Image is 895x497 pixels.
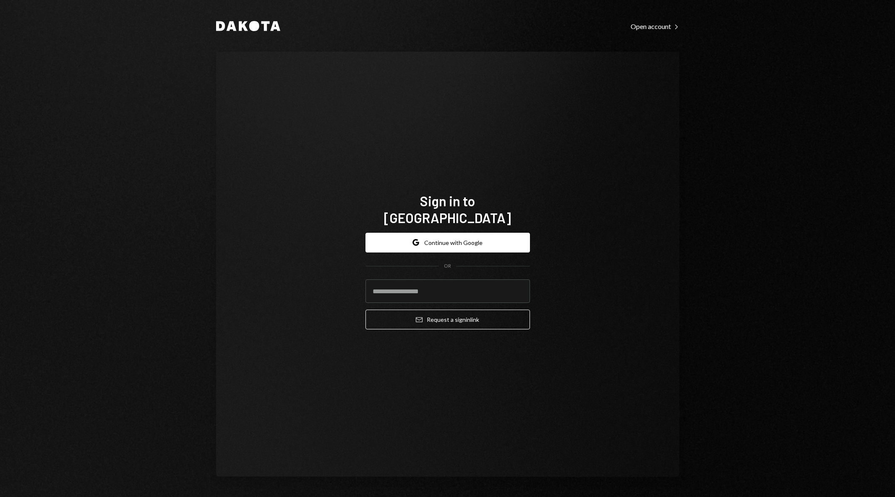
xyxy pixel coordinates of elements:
button: Continue with Google [365,233,530,252]
div: OR [444,263,451,270]
h1: Sign in to [GEOGRAPHIC_DATA] [365,192,530,226]
div: Open account [631,22,679,31]
button: Request a signinlink [365,310,530,329]
a: Open account [631,21,679,31]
